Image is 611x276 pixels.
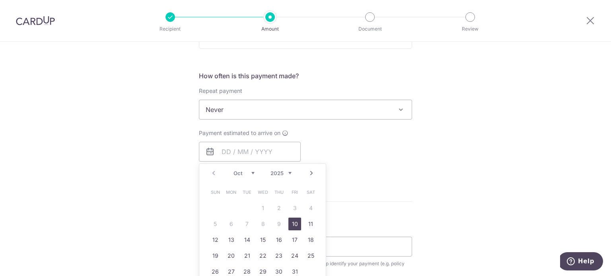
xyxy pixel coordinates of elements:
[225,234,237,246] a: 13
[199,142,301,162] input: DD / MM / YYYY
[307,168,316,178] a: Next
[304,234,317,246] a: 18
[225,186,237,199] span: Monday
[304,218,317,230] a: 11
[304,186,317,199] span: Saturday
[199,100,412,120] span: Never
[241,249,253,262] a: 21
[209,186,222,199] span: Sunday
[209,234,222,246] a: 12
[257,234,269,246] a: 15
[16,16,55,25] img: CardUp
[304,249,317,262] a: 25
[272,249,285,262] a: 23
[288,249,301,262] a: 24
[141,25,200,33] p: Recipient
[199,87,242,95] label: Repeat payment
[241,234,253,246] a: 14
[257,249,269,262] a: 22
[199,129,280,137] span: Payment estimated to arrive on
[288,234,301,246] a: 17
[199,71,412,81] h5: How often is this payment made?
[241,186,253,199] span: Tuesday
[288,186,301,199] span: Friday
[560,252,603,272] iframe: Opens a widget where you can find more information
[209,249,222,262] a: 19
[257,186,269,199] span: Wednesday
[341,25,399,33] p: Document
[225,249,237,262] a: 20
[241,25,300,33] p: Amount
[199,100,412,119] span: Never
[441,25,500,33] p: Review
[272,186,285,199] span: Thursday
[288,218,301,230] a: 10
[272,234,285,246] a: 16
